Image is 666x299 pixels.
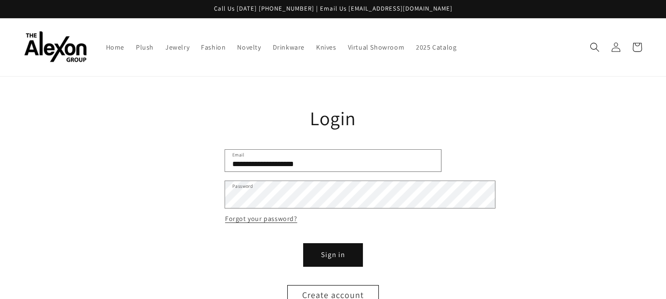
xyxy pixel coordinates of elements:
a: Virtual Showroom [342,37,411,57]
span: Knives [316,43,336,52]
a: Fashion [195,37,231,57]
h1: Login [225,105,441,130]
a: Jewelry [160,37,195,57]
a: Novelty [231,37,266,57]
a: Plush [130,37,160,57]
span: 2025 Catalog [416,43,456,52]
span: Jewelry [165,43,189,52]
a: 2025 Catalog [410,37,462,57]
span: Novelty [237,43,261,52]
span: Home [106,43,124,52]
summary: Search [584,37,605,58]
span: Plush [136,43,154,52]
button: Sign in [304,244,362,266]
a: Drinkware [267,37,310,57]
a: Knives [310,37,342,57]
a: Forgot your password? [225,213,297,225]
span: Virtual Showroom [348,43,405,52]
a: Home [100,37,130,57]
span: Fashion [201,43,226,52]
img: The Alexon Group [24,31,87,63]
span: Drinkware [273,43,305,52]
